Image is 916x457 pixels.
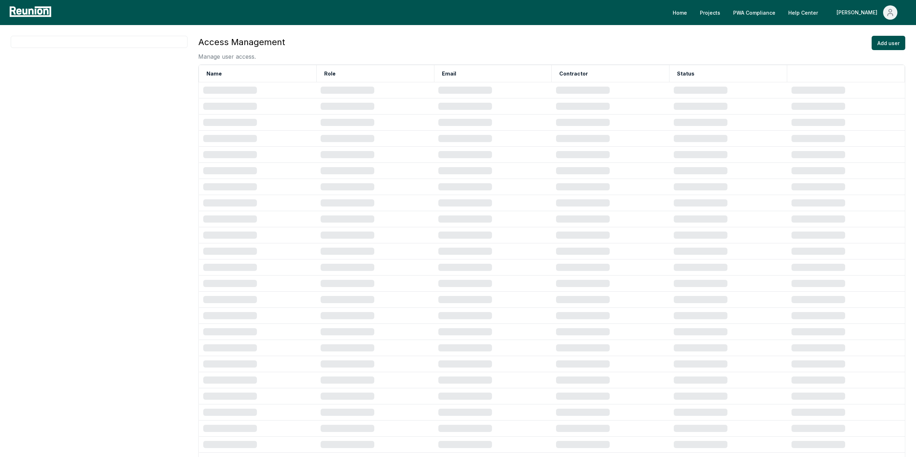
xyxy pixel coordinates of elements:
a: Help Center [783,5,824,20]
button: [PERSON_NAME] [831,5,903,20]
a: PWA Compliance [727,5,781,20]
button: Role [323,67,337,81]
button: Email [440,67,458,81]
nav: Main [667,5,909,20]
a: Projects [694,5,726,20]
a: Home [667,5,693,20]
p: Manage user access. [198,52,285,61]
div: [PERSON_NAME] [837,5,880,20]
button: Add user [872,36,905,50]
button: Name [205,67,223,81]
button: Contractor [558,67,589,81]
h3: Access Management [198,36,285,49]
button: Status [676,67,696,81]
